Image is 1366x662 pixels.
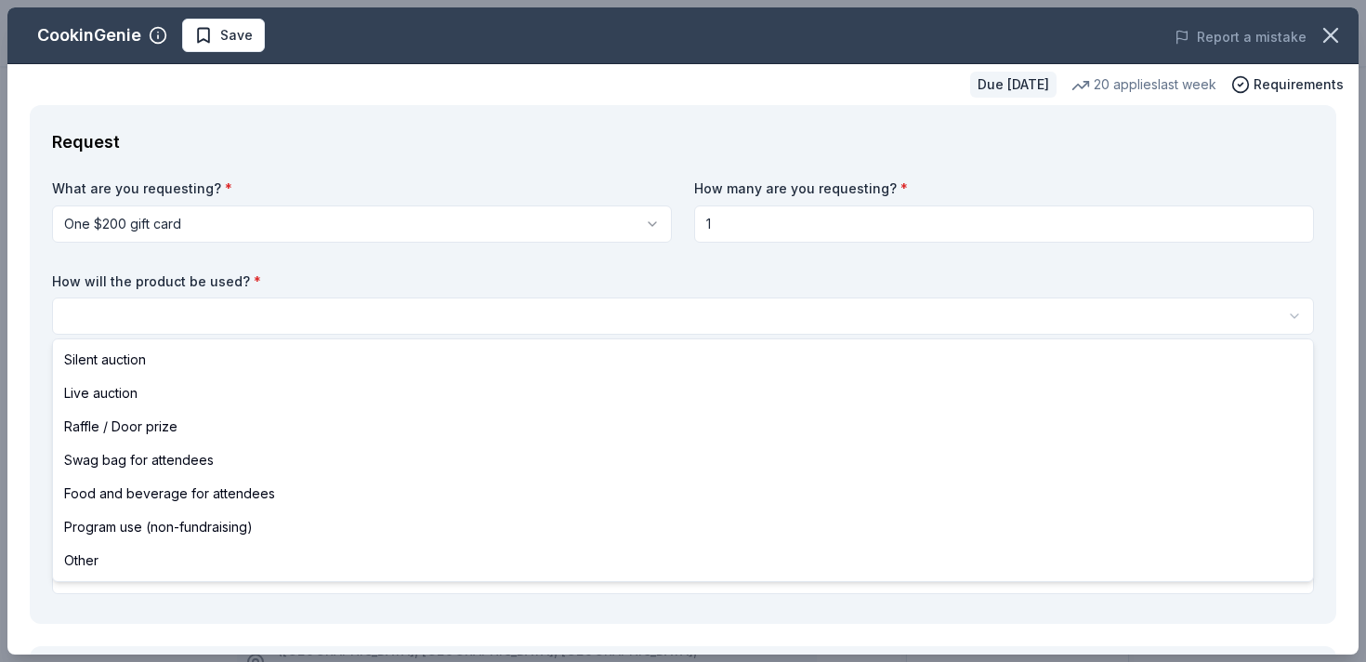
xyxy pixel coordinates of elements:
span: Raffle / Door prize [64,416,177,438]
span: Other [64,549,99,572]
span: Trivia Night [341,22,416,45]
span: Food and beverage for attendees [64,483,275,505]
span: Swag bag for attendees [64,449,214,471]
span: Silent auction [64,349,146,371]
span: Live auction [64,382,138,404]
span: Program use (non-fundraising) [64,516,253,538]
